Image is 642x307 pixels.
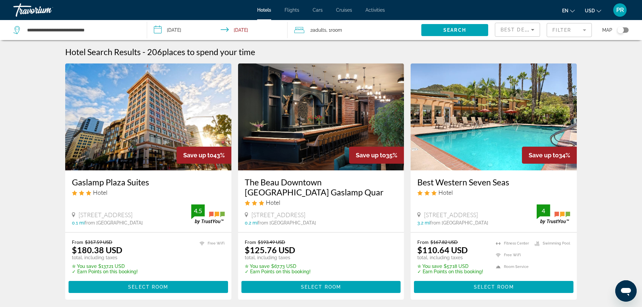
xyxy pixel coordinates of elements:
img: Hotel image [238,63,404,170]
li: Free WiFi [493,251,531,259]
button: Filter [547,23,592,37]
ins: $180.38 USD [72,245,122,255]
span: ✮ You save [245,264,270,269]
p: total, including taxes [417,255,483,260]
span: Hotel [93,189,107,196]
a: Best Western Seven Seas [417,177,570,187]
span: [STREET_ADDRESS] [79,211,132,218]
span: Select Room [474,284,514,290]
span: ✮ You save [72,264,97,269]
button: Change currency [585,6,601,15]
span: From [417,239,429,245]
span: From [72,239,83,245]
button: Toggle map [612,27,629,33]
img: trustyou-badge.svg [191,204,225,224]
span: - [142,47,145,57]
span: from [GEOGRAPHIC_DATA] [85,220,143,225]
span: Save up to [356,152,386,159]
button: Select Room [69,281,228,293]
p: total, including taxes [72,255,138,260]
span: places to spend your time [162,47,255,57]
span: Room [331,27,342,33]
span: Select Room [128,284,168,290]
a: Flights [285,7,299,13]
a: Select Room [241,282,401,290]
img: Hotel image [65,63,231,170]
p: ✓ Earn Points on this booking! [72,269,138,274]
p: total, including taxes [245,255,311,260]
span: [STREET_ADDRESS] [251,211,305,218]
span: Map [602,25,612,35]
p: $67.73 USD [245,264,311,269]
span: 0.2 mi [245,220,258,225]
p: $137.21 USD [72,264,138,269]
button: User Menu [611,3,629,17]
span: ✮ You save [417,264,442,269]
p: ✓ Earn Points on this booking! [245,269,311,274]
button: Select Room [414,281,573,293]
span: Adults [313,27,326,33]
div: 4 [537,207,550,215]
del: $167.82 USD [430,239,458,245]
li: Free WiFi [196,239,225,248]
li: Swimming Pool [531,239,570,248]
span: USD [585,8,595,13]
a: Select Room [69,282,228,290]
a: Travorium [13,1,80,19]
button: Change language [562,6,575,15]
span: 0.1 mi [72,220,85,225]
span: Hotel [438,189,453,196]
span: , 1 [326,25,342,35]
div: 4.5 [191,207,205,215]
li: Fitness Center [493,239,531,248]
ins: $125.76 USD [245,245,295,255]
del: $317.59 USD [85,239,112,245]
iframe: Button to launch messaging window [615,280,637,302]
span: Save up to [529,152,559,159]
button: Search [421,24,488,36]
span: PR [616,7,624,13]
div: 35% [349,147,404,164]
img: Hotel image [411,63,577,170]
span: From [245,239,256,245]
a: Gaslamp Plaza Suites [72,177,225,187]
a: Select Room [414,282,573,290]
span: 2 [310,25,326,35]
span: from [GEOGRAPHIC_DATA] [430,220,488,225]
div: 3 star Hotel [417,189,570,196]
div: 34% [522,147,577,164]
span: [STREET_ADDRESS] [424,211,478,218]
mat-select: Sort by [501,26,534,34]
span: Save up to [183,152,213,159]
a: Activities [365,7,385,13]
p: $57.18 USD [417,264,483,269]
button: Check-in date: Sep 19, 2025 Check-out date: Sep 20, 2025 [147,20,288,40]
div: 3 star Hotel [245,199,398,206]
div: 43% [177,147,231,164]
a: Cruises [336,7,352,13]
h1: Hotel Search Results [65,47,141,57]
span: Best Deals [501,27,535,32]
a: Cars [313,7,323,13]
button: Travelers: 2 adults, 0 children [288,20,421,40]
li: Room Service [493,263,531,271]
button: Select Room [241,281,401,293]
ins: $110.64 USD [417,245,468,255]
a: Hotels [257,7,271,13]
a: The Beau Downtown [GEOGRAPHIC_DATA] Gaslamp Quar [245,177,398,197]
p: ✓ Earn Points on this booking! [417,269,483,274]
h2: 206 [147,47,255,57]
span: Search [443,27,466,33]
del: $193.49 USD [258,239,285,245]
